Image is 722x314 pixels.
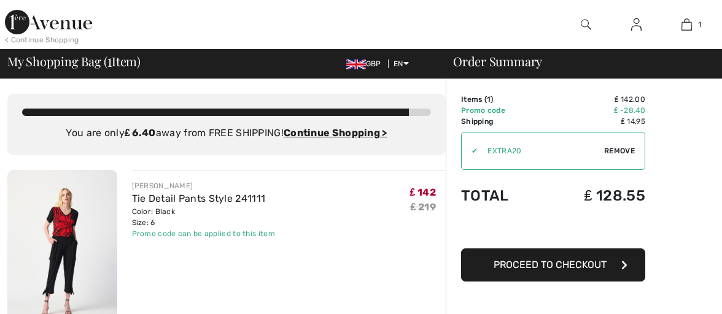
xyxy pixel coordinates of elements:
a: Tie Detail Pants Style 241111 [132,193,266,204]
td: ₤ 142.00 [541,94,645,105]
td: ₤ 14.95 [541,116,645,127]
span: 1 [107,52,112,68]
div: Color: Black Size: 6 [132,206,275,228]
img: My Bag [681,17,692,32]
img: 1ère Avenue [5,10,92,34]
a: Continue Shopping > [284,127,387,139]
td: Shipping [461,116,541,127]
s: ₤ 219 [411,201,436,213]
div: [PERSON_NAME] [132,180,275,191]
span: My Shopping Bag ( Item) [7,55,141,67]
span: ₤ 142 [410,186,436,198]
a: 1 [662,17,712,32]
td: Promo code [461,105,541,116]
span: Remove [604,145,635,156]
img: My Info [631,17,642,32]
span: EN [394,59,409,68]
td: ₤ -28.40 [541,105,645,116]
button: Proceed to Checkout [461,248,645,281]
a: Sign In [621,17,651,33]
span: 1 [487,95,491,104]
img: UK Pound [346,59,366,69]
input: Promo code [478,132,604,169]
span: Proceed to Checkout [494,259,607,270]
div: < Continue Shopping [5,34,79,45]
iframe: PayPal [461,216,645,244]
div: You are only away from FREE SHIPPING! [22,126,431,140]
div: Promo code can be applied to this item [132,228,275,239]
span: 1 [698,19,701,30]
img: search the website [581,17,591,32]
strong: ₤ 6.40 [125,127,156,139]
td: ₤ 128.55 [541,175,645,216]
td: Total [461,175,541,216]
span: GBP [346,59,386,68]
div: ✔ [462,145,478,156]
td: Items ( ) [461,94,541,105]
div: Order Summary [438,55,715,67]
